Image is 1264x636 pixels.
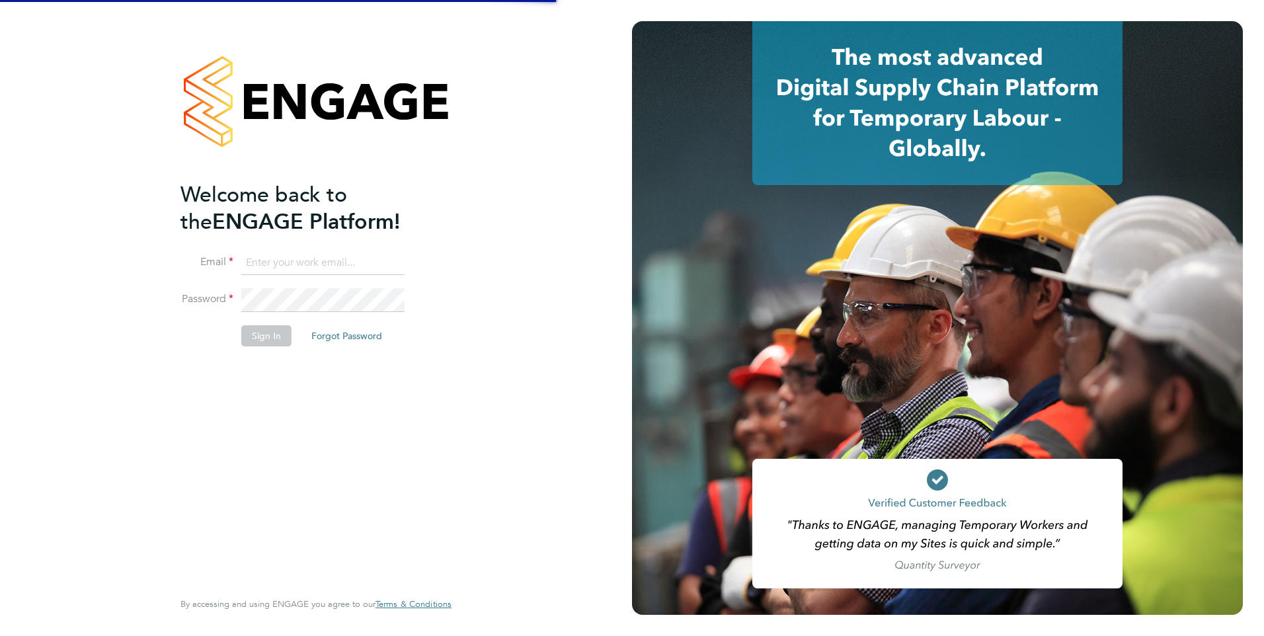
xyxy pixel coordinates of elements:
label: Email [180,255,233,269]
h2: ENGAGE Platform! [180,181,438,235]
button: Sign In [241,325,292,346]
button: Forgot Password [301,325,393,346]
span: By accessing and using ENGAGE you agree to our [180,598,452,610]
a: Terms & Conditions [375,599,452,610]
input: Enter your work email... [241,251,405,275]
span: Welcome back to the [180,182,347,235]
label: Password [180,292,233,306]
span: Terms & Conditions [375,598,452,610]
